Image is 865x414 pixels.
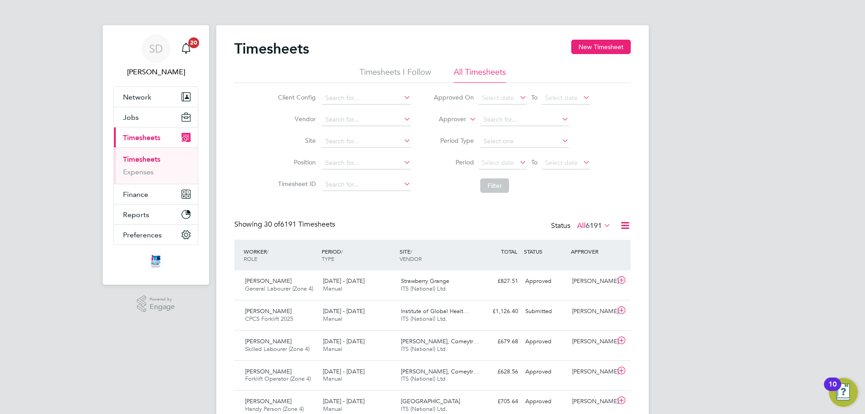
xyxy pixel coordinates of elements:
[177,34,195,63] a: 20
[475,334,522,349] div: £679.68
[397,243,475,267] div: SITE
[401,405,447,413] span: ITS (National) Ltd.
[245,375,311,382] span: Forklift Operator (Zone 4)
[323,405,342,413] span: Manual
[245,307,291,315] span: [PERSON_NAME]
[245,285,313,292] span: General Labourer (Zone 4)
[323,315,342,323] span: Manual
[522,394,569,409] div: Approved
[323,307,364,315] span: [DATE] - [DATE]
[123,231,162,239] span: Preferences
[114,127,198,147] button: Timesheets
[401,375,447,382] span: ITS (National) Ltd.
[275,136,316,145] label: Site
[123,190,148,199] span: Finance
[245,277,291,285] span: [PERSON_NAME]
[123,210,149,219] span: Reports
[454,67,506,83] li: All Timesheets
[322,135,411,148] input: Search for...
[114,67,198,77] span: Stuart Douglas
[322,114,411,126] input: Search for...
[341,248,343,255] span: /
[123,113,139,122] span: Jobs
[522,243,569,259] div: STATUS
[114,87,198,107] button: Network
[234,220,337,229] div: Showing
[401,315,447,323] span: ITS (National) Ltd.
[103,25,209,285] nav: Main navigation
[150,254,162,268] img: itsconstruction-logo-retina.png
[245,405,304,413] span: Handy Person (Zone 4)
[829,384,837,396] div: 10
[323,285,342,292] span: Manual
[410,248,412,255] span: /
[401,285,447,292] span: ITS (National) Ltd.
[571,40,631,54] button: New Timesheet
[323,345,342,353] span: Manual
[401,277,449,285] span: Strawberry Grange
[123,93,151,101] span: Network
[569,364,615,379] div: [PERSON_NAME]
[114,205,198,224] button: Reports
[528,91,540,103] span: To
[482,159,514,167] span: Select date
[545,94,578,102] span: Select date
[522,364,569,379] div: Approved
[401,307,469,315] span: Institute of Global Healt…
[426,115,466,124] label: Approver
[323,337,364,345] span: [DATE] - [DATE]
[150,303,175,311] span: Engage
[829,378,858,407] button: Open Resource Center, 10 new notifications
[545,159,578,167] span: Select date
[188,37,199,48] span: 20
[475,304,522,319] div: £1,126.40
[149,43,163,55] span: SD
[323,397,364,405] span: [DATE] - [DATE]
[501,248,517,255] span: TOTAL
[401,397,460,405] span: [GEOGRAPHIC_DATA]
[114,34,198,77] a: SD[PERSON_NAME]
[323,368,364,375] span: [DATE] - [DATE]
[245,315,293,323] span: CPCS Forklift 2025
[275,158,316,166] label: Position
[433,136,474,145] label: Period Type
[528,156,540,168] span: To
[123,133,160,142] span: Timesheets
[245,337,291,345] span: [PERSON_NAME]
[522,274,569,289] div: Approved
[401,368,479,375] span: [PERSON_NAME], Comeytr…
[569,394,615,409] div: [PERSON_NAME]
[360,67,431,83] li: Timesheets I Follow
[114,147,198,184] div: Timesheets
[323,277,364,285] span: [DATE] - [DATE]
[586,221,602,230] span: 6191
[322,255,334,262] span: TYPE
[114,184,198,204] button: Finance
[569,304,615,319] div: [PERSON_NAME]
[569,334,615,349] div: [PERSON_NAME]
[245,345,310,353] span: Skilled Labourer (Zone 4)
[114,225,198,245] button: Preferences
[480,114,569,126] input: Search for...
[323,375,342,382] span: Manual
[319,243,397,267] div: PERIOD
[522,304,569,319] div: Submitted
[275,180,316,188] label: Timesheet ID
[577,221,611,230] label: All
[245,397,291,405] span: [PERSON_NAME]
[241,243,319,267] div: WORKER
[137,296,175,313] a: Powered byEngage
[322,178,411,191] input: Search for...
[114,107,198,127] button: Jobs
[234,40,309,58] h2: Timesheets
[150,296,175,303] span: Powered by
[244,255,257,262] span: ROLE
[401,337,479,345] span: [PERSON_NAME], Comeytr…
[482,94,514,102] span: Select date
[114,254,198,268] a: Go to home page
[551,220,613,232] div: Status
[264,220,335,229] span: 6191 Timesheets
[267,248,269,255] span: /
[264,220,280,229] span: 30 of
[433,158,474,166] label: Period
